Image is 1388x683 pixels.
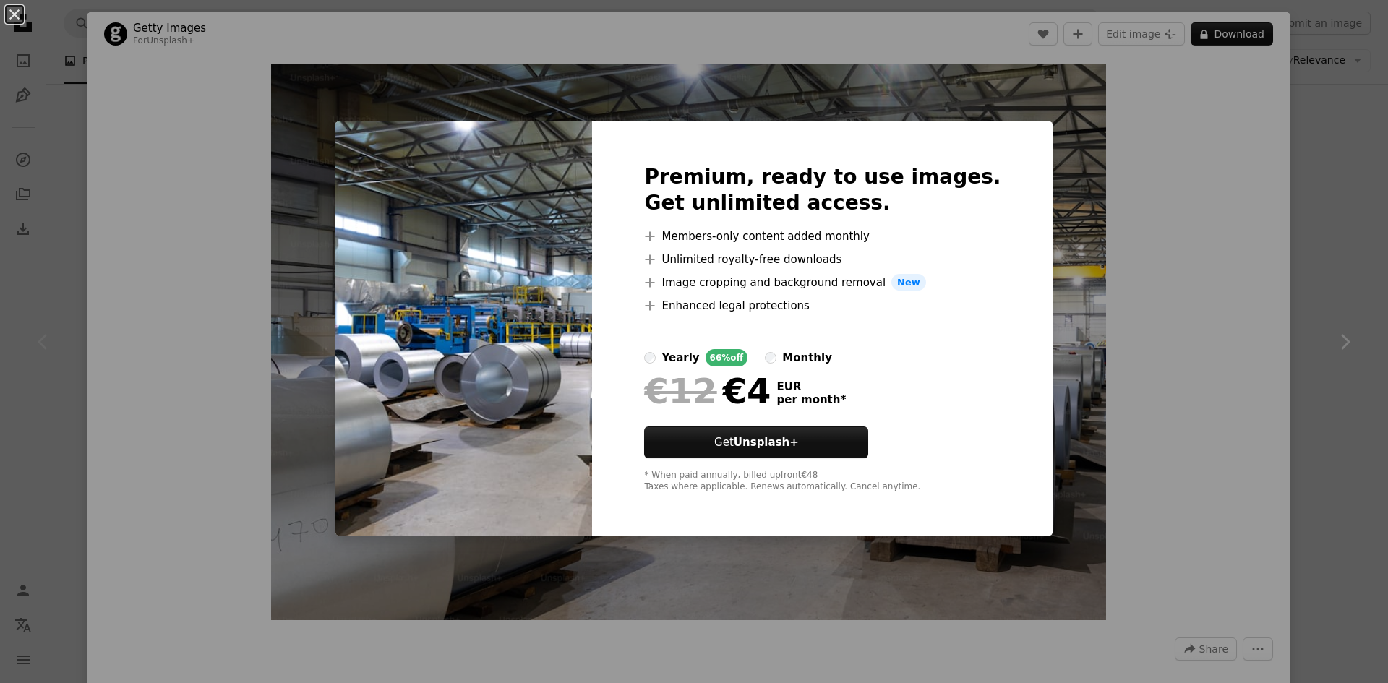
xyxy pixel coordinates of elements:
span: New [891,274,926,291]
input: monthly [765,352,776,364]
li: Unlimited royalty-free downloads [644,251,1001,268]
li: Enhanced legal protections [644,297,1001,314]
li: Members-only content added monthly [644,228,1001,245]
span: €12 [644,372,716,410]
div: yearly [661,349,699,366]
button: GetUnsplash+ [644,426,868,458]
input: yearly66%off [644,352,656,364]
img: premium_photo-1661963247622-be10e1ea2c25 [335,121,592,537]
span: EUR [776,380,846,393]
h2: Premium, ready to use images. Get unlimited access. [644,164,1001,216]
strong: Unsplash+ [734,436,799,449]
span: per month * [776,393,846,406]
div: monthly [782,349,832,366]
div: €4 [644,372,771,410]
div: * When paid annually, billed upfront €48 Taxes where applicable. Renews automatically. Cancel any... [644,470,1001,493]
li: Image cropping and background removal [644,274,1001,291]
div: 66% off [706,349,748,366]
